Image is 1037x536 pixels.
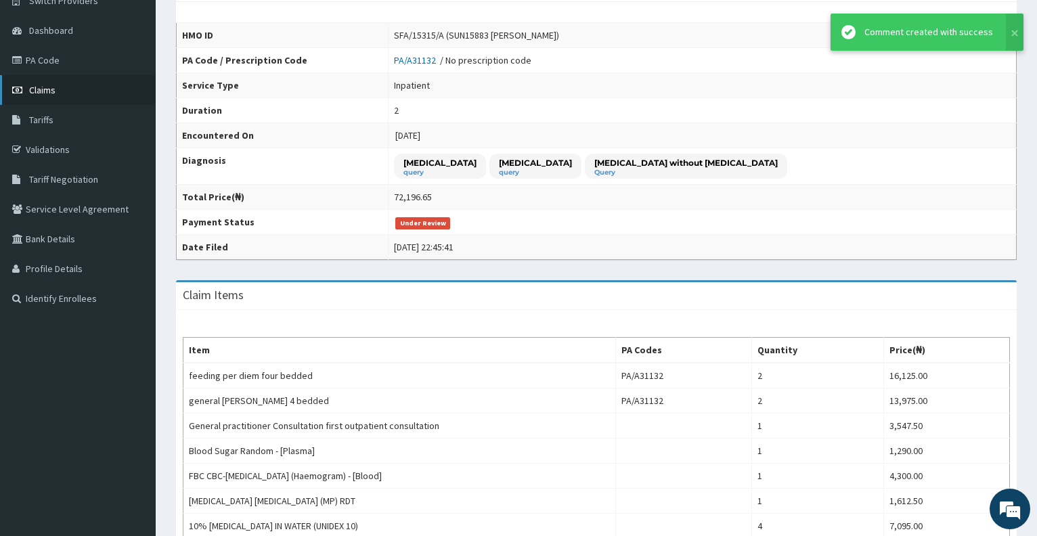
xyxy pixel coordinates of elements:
textarea: Type your message and hit 'Enter' [7,370,258,417]
th: PA Codes [615,338,752,363]
th: Encountered On [177,123,389,148]
th: Date Filed [177,235,389,260]
td: PA/A31132 [615,363,752,388]
th: Price(₦) [883,338,1009,363]
th: Service Type [177,73,389,98]
a: PA/A31132 [394,54,440,66]
td: feeding per diem four bedded [183,363,616,388]
span: Tariff Negotiation [29,173,98,185]
h3: Claim Items [183,289,244,301]
th: Total Price(₦) [177,185,389,210]
td: 13,975.00 [883,388,1009,414]
span: We're online! [79,171,187,307]
span: Claims [29,84,56,96]
th: Payment Status [177,210,389,235]
div: Chat with us now [70,76,227,93]
div: SFA/15315/A (SUN15883 [PERSON_NAME]) [394,28,559,42]
span: Dashboard [29,24,73,37]
th: PA Code / Prescription Code [177,48,389,73]
img: d_794563401_company_1708531726252_794563401 [25,68,55,102]
td: 1 [752,464,883,489]
small: query [499,169,572,176]
div: Comment created with success [864,25,993,39]
td: 3,547.50 [883,414,1009,439]
span: [DATE] [395,129,420,141]
small: Query [594,169,778,176]
div: [DATE] 22:45:41 [394,240,454,254]
th: Quantity [752,338,883,363]
td: 4,300.00 [883,464,1009,489]
td: 2 [752,388,883,414]
td: 1 [752,439,883,464]
p: [MEDICAL_DATA] [403,157,477,169]
span: Tariffs [29,114,53,126]
div: 2 [394,104,399,117]
div: 72,196.65 [394,190,432,204]
td: PA/A31132 [615,388,752,414]
td: 1 [752,414,883,439]
th: Diagnosis [177,148,389,185]
td: 1,290.00 [883,439,1009,464]
td: Blood Sugar Random - [Plasma] [183,439,616,464]
td: general [PERSON_NAME] 4 bedded [183,388,616,414]
small: query [403,169,477,176]
div: Inpatient [394,79,430,92]
th: HMO ID [177,23,389,48]
th: Item [183,338,616,363]
td: FBC CBC-[MEDICAL_DATA] (Haemogram) - [Blood] [183,464,616,489]
div: / No prescription code [394,53,531,67]
td: [MEDICAL_DATA] [MEDICAL_DATA] (MP) RDT [183,489,616,514]
td: 1,612.50 [883,489,1009,514]
p: [MEDICAL_DATA] [499,157,572,169]
div: Minimize live chat window [222,7,255,39]
p: [MEDICAL_DATA] without [MEDICAL_DATA] [594,157,778,169]
td: 16,125.00 [883,363,1009,388]
td: 1 [752,489,883,514]
span: Under Review [395,217,450,229]
td: General practitioner Consultation first outpatient consultation [183,414,616,439]
th: Duration [177,98,389,123]
td: 2 [752,363,883,388]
